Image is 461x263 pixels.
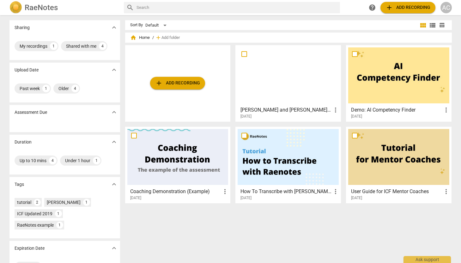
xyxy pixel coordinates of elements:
p: Expiration Date [15,245,45,252]
div: 4 [99,42,106,50]
div: 1 [55,210,62,217]
h2: RaeNotes [25,3,58,12]
input: Search [136,3,337,13]
a: Help [367,2,378,13]
div: ICF Updated 2019 [17,211,52,217]
span: more_vert [332,188,339,195]
div: Up to 10 mins [20,157,46,164]
div: 1 [83,199,90,206]
p: Sharing [15,24,30,31]
button: Show more [109,65,119,75]
span: more_vert [332,106,339,114]
button: Show more [109,107,119,117]
span: [DATE] [240,195,252,201]
button: AC [440,2,452,13]
button: Upload [150,77,205,89]
p: Duration [15,139,32,145]
span: Home [130,34,150,41]
span: view_list [429,21,436,29]
h3: User Guide for ICF Mentor Coaches [351,188,442,195]
span: more_vert [221,188,229,195]
div: 1 [42,85,50,92]
span: home [130,34,136,41]
span: more_vert [442,188,450,195]
span: expand_more [110,138,118,146]
div: Sort By [130,23,143,28]
div: RaeNotes example [17,222,54,228]
span: Add recording [385,4,430,11]
span: expand_more [110,108,118,116]
div: Ask support [403,256,451,263]
a: Demo: AI Competency Finder[DATE] [348,47,449,119]
span: expand_more [110,66,118,74]
div: Default [145,20,169,30]
span: more_vert [442,106,450,114]
div: Shared with me [66,43,96,49]
button: Tile view [418,21,428,30]
span: help [368,4,376,11]
h3: Demo: AI Competency Finder [351,106,442,114]
h3: How To Transcribe with RaeNotes [240,188,332,195]
span: expand_more [110,24,118,31]
a: [PERSON_NAME] and [PERSON_NAME] coaching session audio only 200825[DATE] [238,47,339,119]
div: 4 [71,85,79,92]
span: add [385,4,393,11]
div: Under 1 hour [65,157,90,164]
span: expand_more [110,180,118,188]
span: [DATE] [351,195,362,201]
div: 1 [56,222,63,229]
div: Older [58,85,69,92]
button: Show more [109,180,119,189]
span: add [155,34,161,41]
a: User Guide for ICF Mentor Coaches[DATE] [348,129,449,200]
span: Add folder [161,35,180,40]
span: table_chart [439,22,445,28]
button: Upload [380,2,435,13]
button: Show more [109,243,119,253]
div: Past week [20,85,40,92]
span: [DATE] [240,114,252,119]
span: [DATE] [130,195,141,201]
button: Table view [437,21,447,30]
div: My recordings [20,43,47,49]
button: Show more [109,23,119,32]
a: LogoRaeNotes [9,1,119,14]
div: tutorial [17,199,31,205]
span: search [126,4,134,11]
span: add [155,79,163,87]
h3: Coaching Demonstration (Example) [130,188,221,195]
button: List view [428,21,437,30]
button: Show more [109,137,119,147]
div: 2 [34,199,41,206]
div: 4 [49,157,57,164]
a: How To Transcribe with [PERSON_NAME][DATE] [238,129,339,200]
a: Coaching Demonstration (Example)[DATE] [127,129,228,200]
div: 1 [50,42,58,50]
div: [PERSON_NAME] [47,199,81,205]
h3: Kate and andy coaching session audio only 200825 [240,106,332,114]
div: 1 [93,157,100,164]
span: / [152,35,154,40]
p: Tags [15,181,24,188]
img: Logo [9,1,22,14]
span: [DATE] [351,114,362,119]
p: Upload Date [15,67,39,73]
p: Assessment Due [15,109,47,116]
span: view_module [419,21,427,29]
span: expand_more [110,244,118,252]
span: Add recording [155,79,200,87]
